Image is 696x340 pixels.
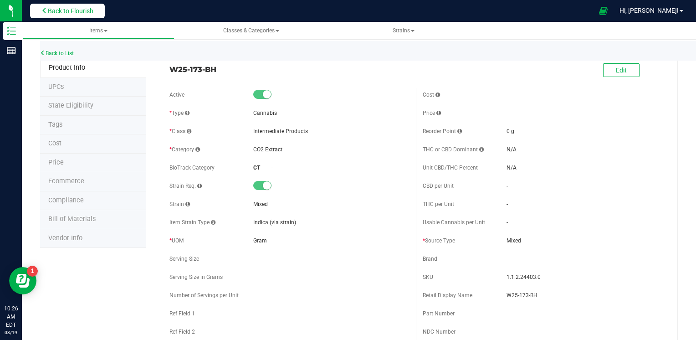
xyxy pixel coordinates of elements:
[169,274,223,280] span: Serving Size in Grams
[169,165,215,171] span: BioTrack Category
[48,215,96,223] span: Bill of Materials
[169,256,199,262] span: Serving Size
[169,237,184,244] span: UOM
[423,146,484,153] span: THC or CBD Dominant
[423,128,462,134] span: Reorder Point
[423,110,441,116] span: Price
[169,183,202,189] span: Strain Req.
[48,83,64,91] span: Tag
[48,102,93,109] span: Tag
[48,177,84,185] span: Ecommerce
[48,159,64,166] span: Price
[423,92,440,98] span: Cost
[4,329,18,336] p: 08/19
[169,219,215,226] span: Item Strain Type
[507,128,514,134] span: 0 g
[253,237,267,244] span: Gram
[253,146,282,153] span: CO2 Extract
[169,92,184,98] span: Active
[40,50,74,57] a: Back to List
[507,291,662,299] span: W25-173-BH
[423,256,437,262] span: Brand
[48,121,62,129] span: Tag
[7,46,16,55] inline-svg: Reports
[169,292,239,299] span: Number of Servings per Unit
[169,310,195,317] span: Ref Field 1
[27,266,38,277] iframe: Resource center unread badge
[507,165,517,171] span: N/A
[169,146,200,153] span: Category
[7,26,16,36] inline-svg: Inventory
[9,267,36,294] iframe: Resource center
[423,165,478,171] span: Unit CBD/THC Percent
[423,310,455,317] span: Part Number
[423,292,472,299] span: Retail Display Name
[4,304,18,329] p: 10:26 AM EDT
[169,329,195,335] span: Ref Field 2
[30,4,105,18] button: Back to Flourish
[507,183,508,189] span: -
[507,219,508,226] span: -
[253,128,308,134] span: Intermediate Products
[49,64,85,72] span: Product Info
[48,7,93,15] span: Back to Flourish
[89,27,107,34] span: Items
[223,27,279,34] span: Classes & Categories
[603,63,640,77] button: Edit
[423,201,454,207] span: THC per Unit
[619,7,679,14] span: Hi, [PERSON_NAME]!
[593,2,614,20] span: Open Ecommerce Menu
[253,201,268,207] span: Mixed
[169,110,189,116] span: Type
[507,237,662,245] span: Mixed
[48,139,61,147] span: Cost
[507,146,517,153] span: N/A
[48,234,82,242] span: Vendor Info
[393,27,415,34] span: Strains
[169,64,409,75] span: W25-173-BH
[507,201,508,207] span: -
[423,237,455,244] span: Source Type
[253,164,271,172] div: CT
[253,110,277,116] span: Cannabis
[507,273,662,281] span: 1.1.2.24403.0
[423,274,433,280] span: SKU
[423,219,485,226] span: Usable Cannabis per Unit
[253,219,296,226] span: Indica (via strain)
[48,196,84,204] span: Compliance
[423,329,455,335] span: NDC Number
[423,183,454,189] span: CBD per Unit
[169,128,191,134] span: Class
[169,201,190,207] span: Strain
[271,165,273,171] span: -
[616,67,627,74] span: Edit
